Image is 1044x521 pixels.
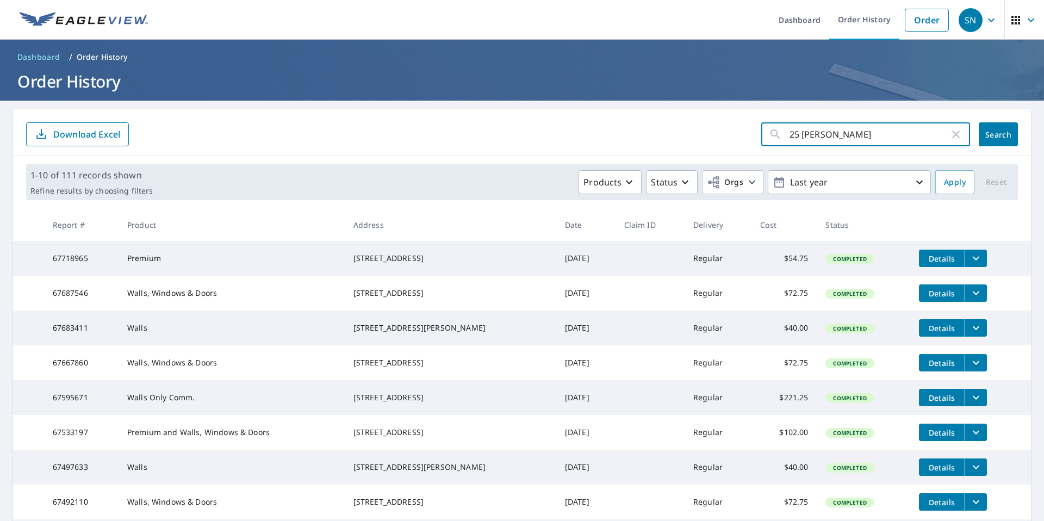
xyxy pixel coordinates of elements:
[826,290,873,297] span: Completed
[119,209,345,241] th: Product
[925,427,958,438] span: Details
[26,122,129,146] button: Download Excel
[685,276,751,311] td: Regular
[685,241,751,276] td: Regular
[751,345,817,380] td: $72.75
[905,9,949,32] a: Order
[119,311,345,345] td: Walls
[119,276,345,311] td: Walls, Windows & Doors
[685,380,751,415] td: Regular
[965,458,987,476] button: filesDropdownBtn-67497633
[826,325,873,332] span: Completed
[353,322,548,333] div: [STREET_ADDRESS][PERSON_NAME]
[751,241,817,276] td: $54.75
[579,170,642,194] button: Products
[751,311,817,345] td: $40.00
[751,415,817,450] td: $102.00
[583,176,622,189] p: Products
[965,389,987,406] button: filesDropdownBtn-67595671
[925,462,958,473] span: Details
[919,458,965,476] button: detailsBtn-67497633
[556,485,616,519] td: [DATE]
[119,241,345,276] td: Premium
[826,429,873,437] span: Completed
[646,170,698,194] button: Status
[707,176,743,189] span: Orgs
[44,415,119,450] td: 67533197
[919,424,965,441] button: detailsBtn-67533197
[30,169,153,182] p: 1-10 of 111 records shown
[685,450,751,485] td: Regular
[44,380,119,415] td: 67595671
[345,209,556,241] th: Address
[44,450,119,485] td: 67497633
[919,250,965,267] button: detailsBtn-67718965
[965,493,987,511] button: filesDropdownBtn-67492110
[751,276,817,311] td: $72.75
[44,241,119,276] td: 67718965
[965,319,987,337] button: filesDropdownBtn-67683411
[353,288,548,299] div: [STREET_ADDRESS]
[353,357,548,368] div: [STREET_ADDRESS]
[702,170,763,194] button: Orgs
[44,485,119,519] td: 67492110
[353,497,548,507] div: [STREET_ADDRESS]
[959,8,983,32] div: SN
[768,170,931,194] button: Last year
[20,12,148,28] img: EV Logo
[119,450,345,485] td: Walls
[935,170,974,194] button: Apply
[965,284,987,302] button: filesDropdownBtn-67687546
[616,209,685,241] th: Claim ID
[13,48,65,66] a: Dashboard
[13,48,1031,66] nav: breadcrumb
[925,497,958,507] span: Details
[556,450,616,485] td: [DATE]
[919,354,965,371] button: detailsBtn-67667860
[44,311,119,345] td: 67683411
[925,253,958,264] span: Details
[353,392,548,403] div: [STREET_ADDRESS]
[944,176,966,189] span: Apply
[826,359,873,367] span: Completed
[826,255,873,263] span: Completed
[826,394,873,402] span: Completed
[925,323,958,333] span: Details
[817,209,910,241] th: Status
[556,311,616,345] td: [DATE]
[119,485,345,519] td: Walls, Windows & Doors
[556,209,616,241] th: Date
[919,319,965,337] button: detailsBtn-67683411
[790,119,949,150] input: Address, Report #, Claim ID, etc.
[353,462,548,473] div: [STREET_ADDRESS][PERSON_NAME]
[965,354,987,371] button: filesDropdownBtn-67667860
[556,241,616,276] td: [DATE]
[556,276,616,311] td: [DATE]
[979,122,1018,146] button: Search
[965,250,987,267] button: filesDropdownBtn-67718965
[556,415,616,450] td: [DATE]
[44,276,119,311] td: 67687546
[919,493,965,511] button: detailsBtn-67492110
[30,186,153,196] p: Refine results by choosing filters
[987,129,1009,140] span: Search
[53,128,120,140] p: Download Excel
[685,345,751,380] td: Regular
[919,389,965,406] button: detailsBtn-67595671
[919,284,965,302] button: detailsBtn-67687546
[685,311,751,345] td: Regular
[786,173,913,192] p: Last year
[925,393,958,403] span: Details
[353,253,548,264] div: [STREET_ADDRESS]
[965,424,987,441] button: filesDropdownBtn-67533197
[17,52,60,63] span: Dashboard
[685,415,751,450] td: Regular
[353,427,548,438] div: [STREET_ADDRESS]
[77,52,128,63] p: Order History
[685,209,751,241] th: Delivery
[751,209,817,241] th: Cost
[44,345,119,380] td: 67667860
[751,485,817,519] td: $72.75
[119,415,345,450] td: Premium and Walls, Windows & Doors
[751,450,817,485] td: $40.00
